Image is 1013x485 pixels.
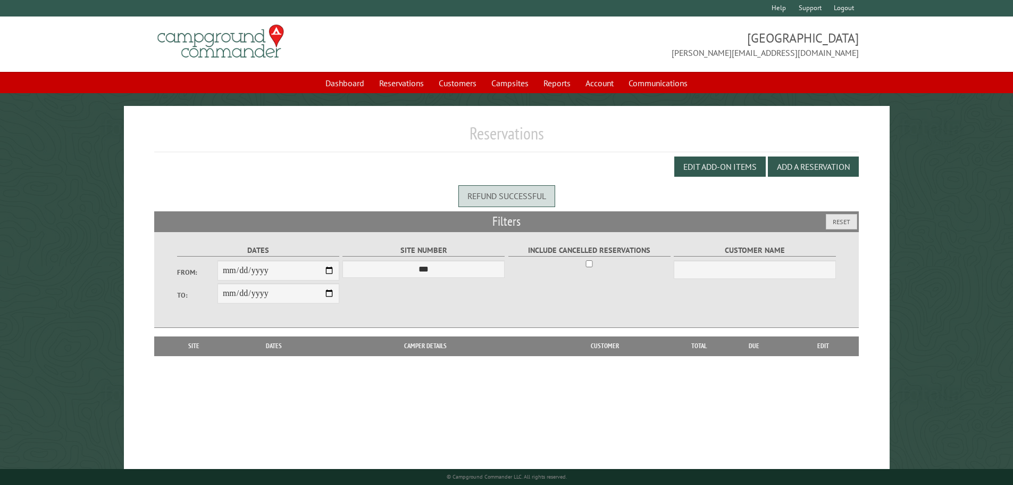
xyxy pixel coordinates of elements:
[432,73,483,93] a: Customers
[678,336,721,356] th: Total
[342,244,505,257] label: Site Number
[508,244,671,257] label: Include Cancelled Reservations
[320,336,531,356] th: Camper Details
[154,21,287,62] img: Campground Commander
[485,73,535,93] a: Campsites
[531,336,678,356] th: Customer
[458,185,555,207] div: Refund successful
[319,73,371,93] a: Dashboard
[674,244,836,257] label: Customer Name
[788,336,859,356] th: Edit
[768,157,859,177] button: Add a Reservation
[721,336,788,356] th: Due
[373,73,430,93] a: Reservations
[154,211,859,232] h2: Filters
[579,73,620,93] a: Account
[674,157,766,177] button: Edit Add-on Items
[160,336,229,356] th: Site
[177,244,339,257] label: Dates
[154,123,859,152] h1: Reservations
[177,290,217,300] label: To:
[229,336,320,356] th: Dates
[507,29,859,59] span: [GEOGRAPHIC_DATA] [PERSON_NAME][EMAIL_ADDRESS][DOMAIN_NAME]
[447,473,567,480] small: © Campground Commander LLC. All rights reserved.
[177,267,217,277] label: From:
[537,73,577,93] a: Reports
[622,73,694,93] a: Communications
[826,214,857,229] button: Reset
